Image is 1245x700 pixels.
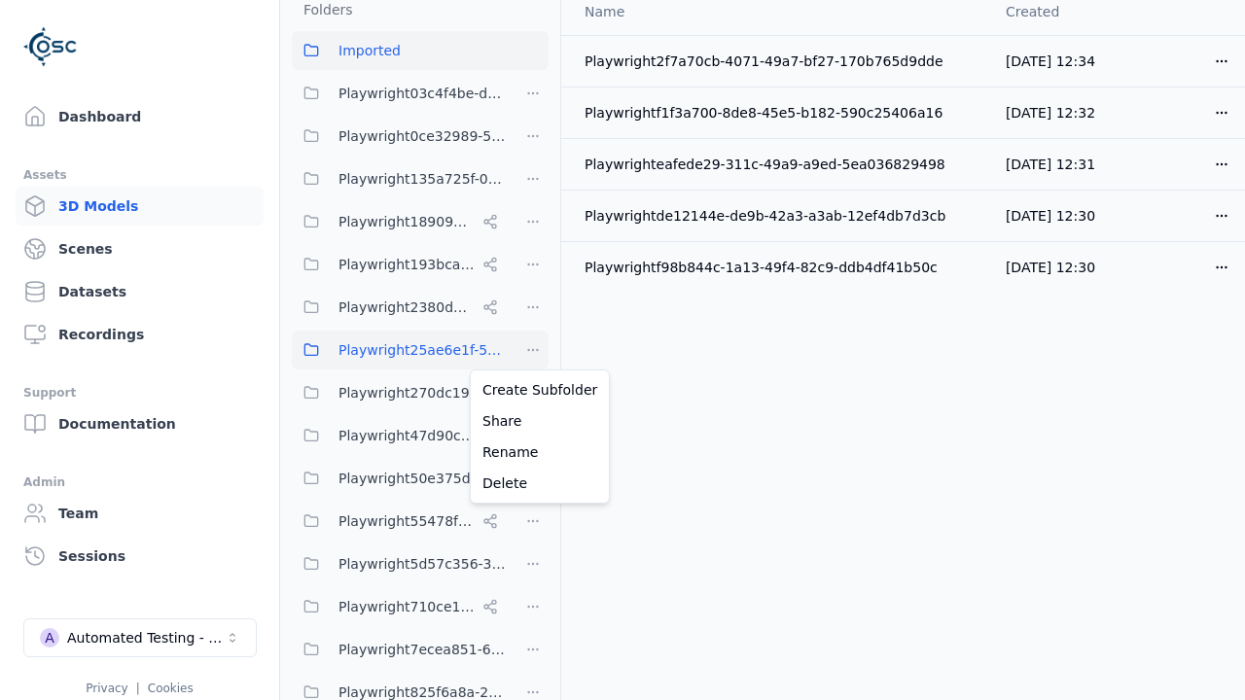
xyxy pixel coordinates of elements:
[475,374,605,405] a: Create Subfolder
[475,405,605,437] a: Share
[475,468,605,499] a: Delete
[475,437,605,468] a: Rename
